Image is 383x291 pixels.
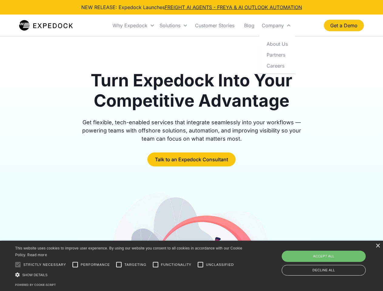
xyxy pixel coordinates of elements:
[15,272,244,278] div: Show details
[157,15,190,36] div: Solutions
[23,262,66,267] span: Strictly necessary
[147,152,236,166] a: Talk to an Expedock Consultant
[15,283,56,286] a: Powered by cookie-script
[113,22,147,28] div: Why Expedock
[324,20,364,31] a: Get a Demo
[282,226,383,291] iframe: Chat Widget
[262,60,293,71] a: Careers
[165,4,302,10] a: FREIGHT AI AGENTS - FREYA & AI OUTLOOK AUTOMATION
[262,38,293,49] a: About Us
[190,15,239,36] a: Customer Stories
[206,262,234,267] span: Unclassified
[27,253,47,257] a: Read more
[19,19,73,32] img: Expedock Logo
[259,36,295,74] nav: Company
[81,4,302,11] div: NEW RELEASE: Expedock Launches
[262,22,284,28] div: Company
[239,15,259,36] a: Blog
[75,70,308,111] h1: Turn Expedock Into Your Competitive Advantage
[259,15,294,36] div: Company
[124,262,146,267] span: Targeting
[81,262,110,267] span: Performance
[262,49,293,60] a: Partners
[22,273,48,277] span: Show details
[15,246,242,257] span: This website uses cookies to improve user experience. By using our website you consent to all coo...
[75,118,308,143] div: Get flexible, tech-enabled services that integrate seamlessly into your workflows — powering team...
[161,262,191,267] span: Functionality
[19,19,73,32] a: home
[160,22,180,28] div: Solutions
[110,15,157,36] div: Why Expedock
